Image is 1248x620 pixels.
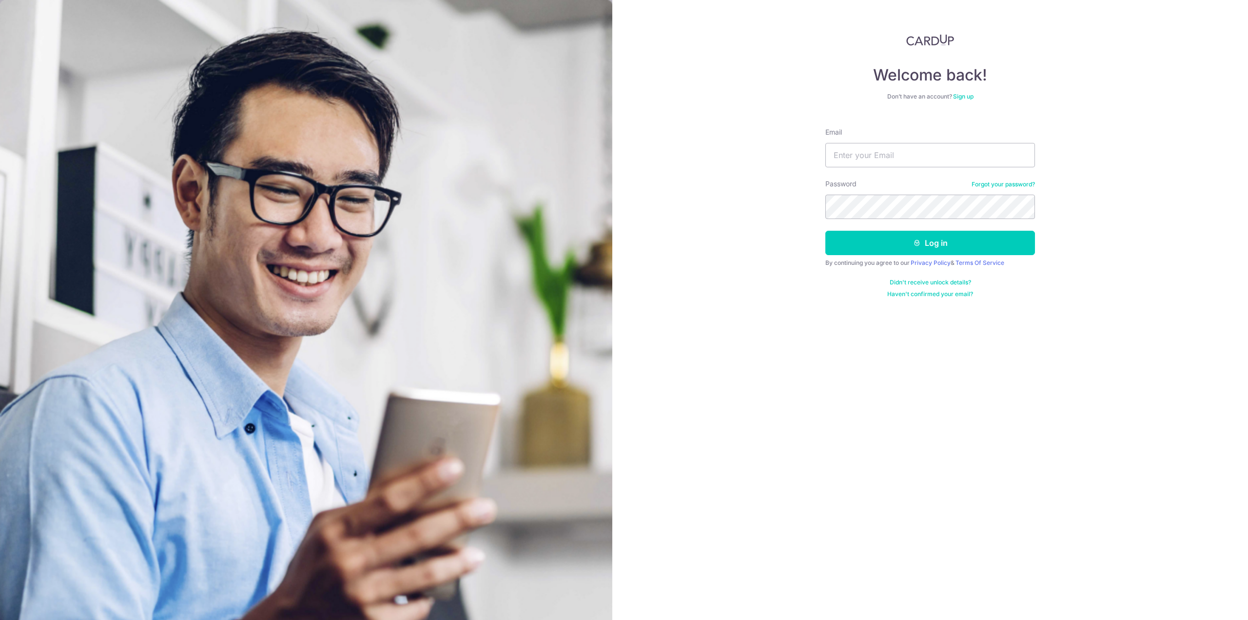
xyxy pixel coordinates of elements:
[825,127,842,137] label: Email
[890,279,971,286] a: Didn't receive unlock details?
[953,93,974,100] a: Sign up
[906,34,954,46] img: CardUp Logo
[825,231,1035,255] button: Log in
[825,65,1035,85] h4: Welcome back!
[887,290,973,298] a: Haven't confirmed your email?
[825,179,857,189] label: Password
[955,259,1004,266] a: Terms Of Service
[972,180,1035,188] a: Forgot your password?
[825,143,1035,167] input: Enter your Email
[911,259,951,266] a: Privacy Policy
[825,93,1035,100] div: Don’t have an account?
[825,259,1035,267] div: By continuing you agree to our &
